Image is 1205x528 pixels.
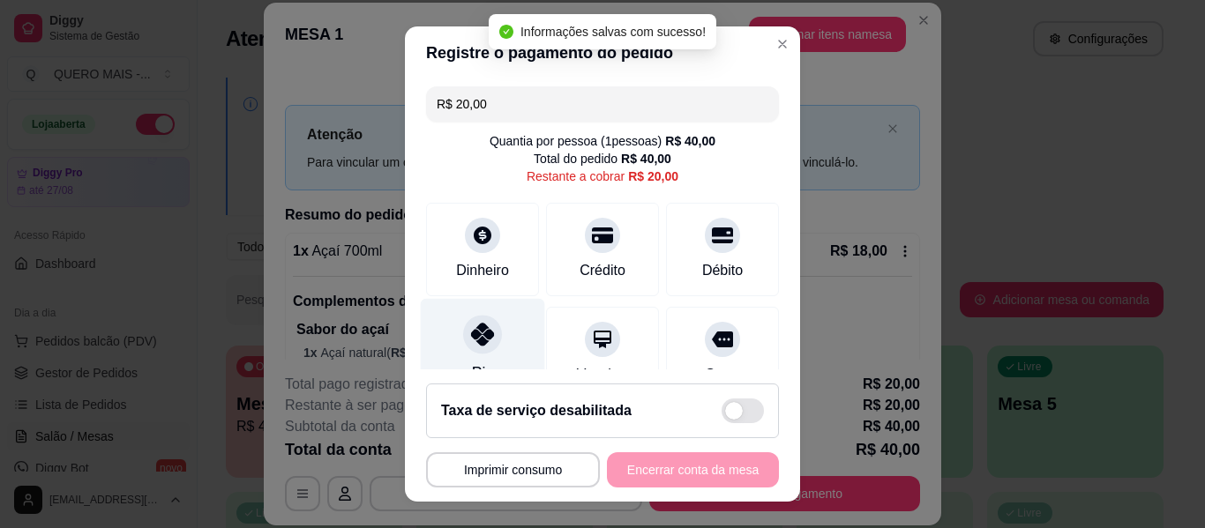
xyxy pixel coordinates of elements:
[456,260,509,281] div: Dinheiro
[499,25,513,39] span: check-circle
[702,260,743,281] div: Débito
[490,132,715,150] div: Quantia por pessoa ( 1 pessoas)
[437,86,768,122] input: Ex.: hambúrguer de cordeiro
[580,260,625,281] div: Crédito
[520,25,706,39] span: Informações salvas com sucesso!
[441,400,632,421] h2: Taxa de serviço desabilitada
[405,26,800,79] header: Registre o pagamento do pedido
[705,364,740,385] div: Outro
[426,452,600,487] button: Imprimir consumo
[472,361,493,384] div: Pix
[534,150,671,167] div: Total do pedido
[527,167,678,185] div: Restante a cobrar
[621,150,671,167] div: R$ 40,00
[665,132,715,150] div: R$ 40,00
[628,167,678,185] div: R$ 20,00
[768,30,797,58] button: Close
[577,364,629,385] div: Voucher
